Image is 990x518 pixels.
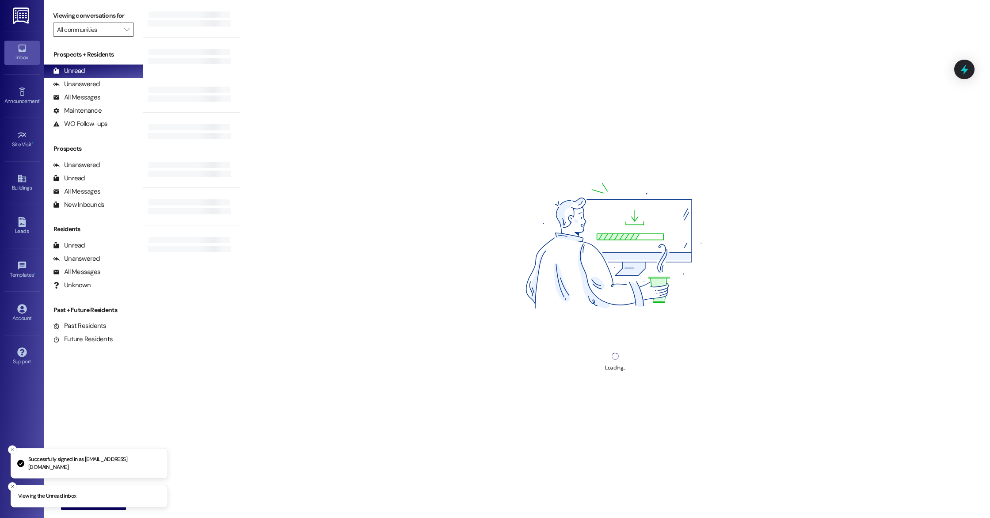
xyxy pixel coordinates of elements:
[605,363,625,373] div: Loading...
[4,345,40,369] a: Support
[53,160,100,170] div: Unanswered
[8,446,17,454] button: Close toast
[44,50,143,59] div: Prospects + Residents
[39,97,41,103] span: •
[18,492,76,500] p: Viewing the Unread inbox
[124,26,129,33] i: 
[53,93,100,102] div: All Messages
[4,214,40,238] a: Leads
[4,171,40,195] a: Buildings
[53,254,100,263] div: Unanswered
[53,174,85,183] div: Unread
[53,281,91,290] div: Unknown
[4,41,40,65] a: Inbox
[53,335,113,344] div: Future Residents
[44,305,143,315] div: Past + Future Residents
[44,144,143,153] div: Prospects
[53,187,100,196] div: All Messages
[53,200,104,209] div: New Inbounds
[4,258,40,282] a: Templates •
[44,225,143,234] div: Residents
[57,23,120,37] input: All communities
[32,140,33,146] span: •
[53,321,107,331] div: Past Residents
[28,456,160,471] p: Successfully signed in as [EMAIL_ADDRESS][DOMAIN_NAME]
[4,301,40,325] a: Account
[34,270,35,277] span: •
[53,66,85,76] div: Unread
[13,8,31,24] img: ResiDesk Logo
[53,267,100,277] div: All Messages
[53,119,107,129] div: WO Follow-ups
[8,482,17,491] button: Close toast
[4,128,40,152] a: Site Visit •
[53,106,102,115] div: Maintenance
[53,9,134,23] label: Viewing conversations for
[53,241,85,250] div: Unread
[53,80,100,89] div: Unanswered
